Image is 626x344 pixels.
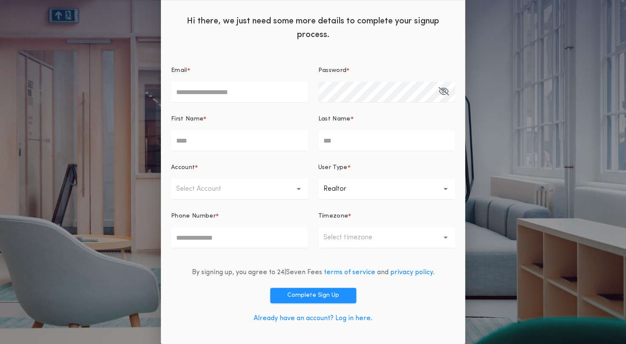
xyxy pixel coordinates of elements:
button: Password* [438,82,449,102]
p: Realtor [323,184,360,194]
button: Realtor [318,179,455,199]
div: Hi there, we just need some more details to complete your signup process. [161,8,465,46]
p: First Name [171,115,203,123]
p: Password [318,66,347,75]
a: terms of service [324,269,375,276]
a: privacy policy. [390,269,434,276]
p: Account [171,163,195,172]
input: Email* [171,82,308,102]
div: By signing up, you agree to 24|Seven Fees and [192,267,434,278]
input: First Name* [171,130,308,151]
p: Phone Number [171,212,216,221]
p: Select timezone [323,232,386,243]
p: User Type [318,163,348,172]
input: Phone Number* [171,227,308,248]
p: Timezone [318,212,349,221]
button: Complete Sign Up [270,288,356,303]
input: Last Name* [318,130,455,151]
button: Select timezone [318,227,455,248]
p: Email [171,66,187,75]
input: Password* [318,82,455,102]
button: Select Account [171,179,308,199]
p: Last Name [318,115,351,123]
p: Select Account [176,184,235,194]
a: Already have an account? Log in here. [254,315,372,322]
